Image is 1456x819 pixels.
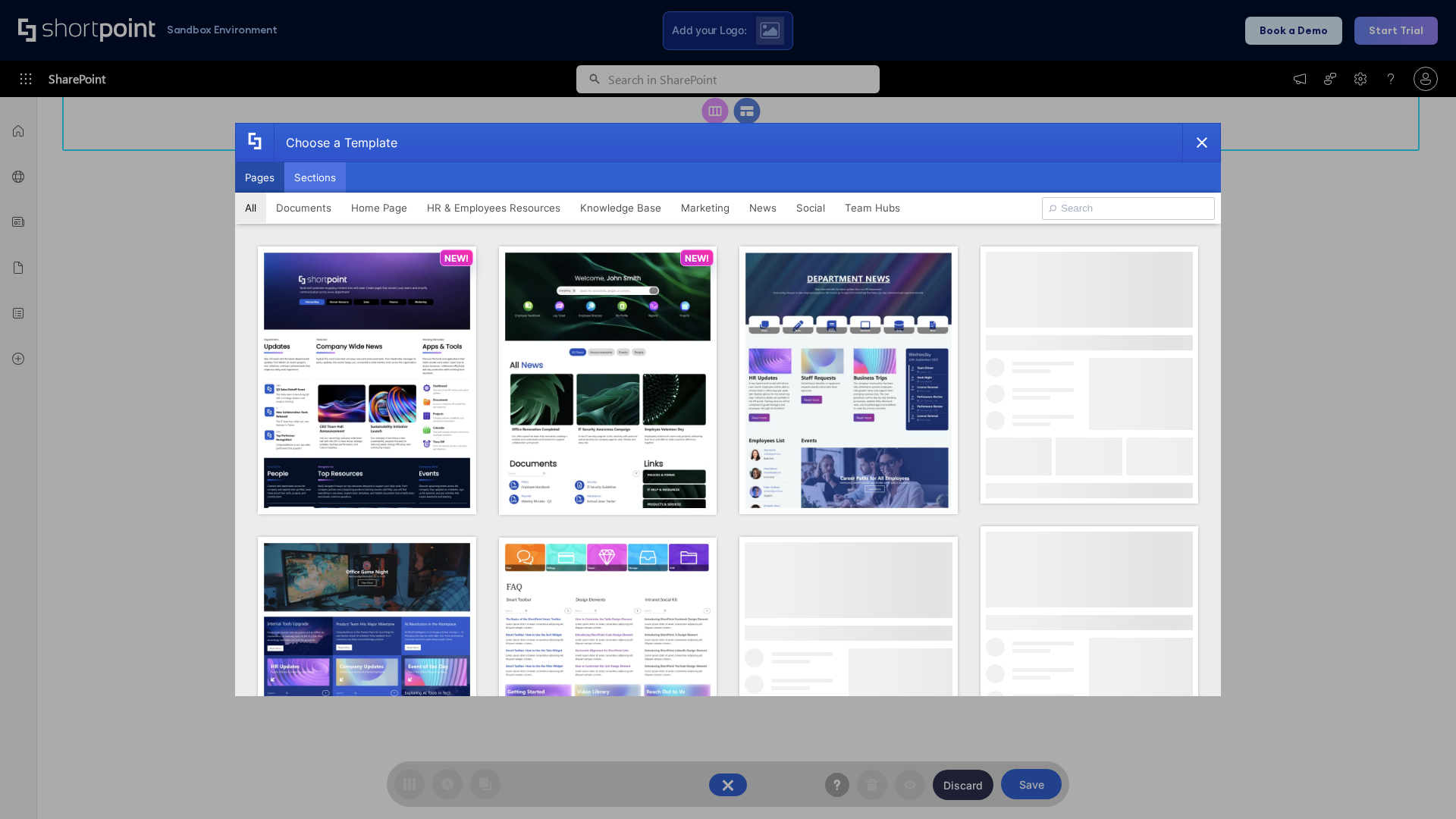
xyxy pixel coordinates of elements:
button: Documents [266,193,341,223]
div: template selector [235,123,1221,696]
p: NEW! [444,253,469,264]
button: Social [786,193,835,223]
button: HR & Employees Resources [417,193,570,223]
button: Home Page [341,193,417,223]
p: NEW! [685,253,709,264]
button: Pages [235,162,284,193]
button: Sections [284,162,346,193]
button: Knowledge Base [570,193,671,223]
button: Team Hubs [835,193,910,223]
iframe: Chat Widget [1380,746,1456,819]
button: Marketing [671,193,739,223]
input: Search [1042,197,1215,220]
button: All [235,193,266,223]
div: Choose a Template [274,124,397,162]
button: News [739,193,786,223]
